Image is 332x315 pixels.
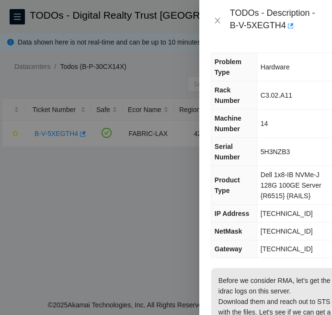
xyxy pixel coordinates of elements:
button: Close [211,16,224,25]
span: Hardware [261,63,290,71]
span: Gateway [215,245,242,253]
span: Problem Type [215,58,241,76]
span: NetMask [215,227,242,235]
span: IP Address [215,210,249,217]
span: Serial Number [215,143,240,161]
span: [TECHNICAL_ID] [261,210,313,217]
span: [TECHNICAL_ID] [261,227,313,235]
span: C3.02.A11 [261,91,292,99]
span: Machine Number [215,114,241,133]
span: 5H3NZB3 [261,148,290,156]
span: close [214,17,221,24]
div: TODOs - Description - B-V-5XEGTH4 [230,8,321,34]
span: Product Type [215,176,240,194]
span: [TECHNICAL_ID] [261,245,313,253]
span: 14 [261,120,268,127]
span: Rack Number [215,86,240,104]
span: Dell 1x8-IB NVMe-J 128G 100GE Server {R6515} {RAILS} [261,171,321,200]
